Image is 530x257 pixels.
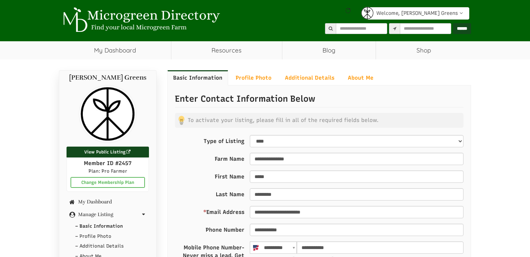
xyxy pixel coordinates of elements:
[67,147,149,157] a: View Public Listing
[175,113,463,128] p: To activate your listing, please fill in all of the required fields below.
[61,241,154,252] a: – Additional Details
[59,7,222,33] img: Microgreen Directory
[279,70,340,85] a: Additional Details
[206,224,244,234] label: Phone Number
[376,41,471,59] a: Shop
[89,168,127,174] span: Plan: Pro Farmer
[61,231,154,242] a: – Profile Photo
[61,221,154,232] a: – Basic Information
[59,41,171,59] a: My Dashboard
[67,199,149,205] a: My Dashboard
[230,70,277,85] a: Profile Photo
[215,170,244,181] label: First Name
[216,188,244,198] label: Last Name
[203,206,244,216] label: Email Address
[79,85,137,143] img: pimage-2457-189-photo.png
[361,7,373,19] img: pimage-2457-189-photo.png
[282,41,376,59] a: Blog
[204,135,244,145] label: Type of Listing
[70,177,145,188] a: Change Membership Plan
[215,153,244,163] label: Farm Name
[171,41,282,59] a: Resources
[167,70,228,85] a: Basic Information
[67,74,149,81] h4: [PERSON_NAME] Greens
[67,212,149,217] a: Manage Listing
[342,70,379,85] a: About Me
[84,160,132,167] span: Member ID #2457
[175,93,463,107] p: Enter Contact Information Below
[367,7,469,20] a: Welcome, [PERSON_NAME] Greens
